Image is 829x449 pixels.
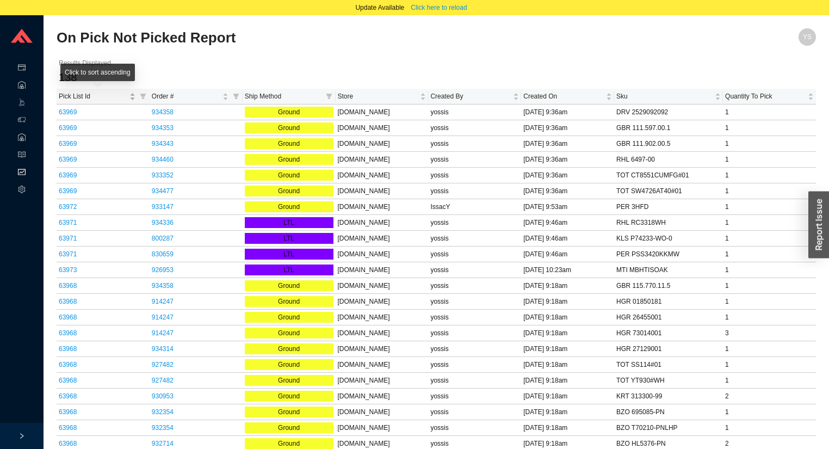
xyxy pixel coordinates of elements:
[614,341,723,357] td: HGR 27129001
[245,296,333,307] div: Ground
[18,164,26,182] span: fund
[245,217,333,228] div: LTL
[152,235,174,242] a: 800287
[245,170,333,181] div: Ground
[616,91,713,102] span: Sku
[723,183,816,199] td: 1
[614,294,723,310] td: HGR 01850181
[521,420,614,436] td: [DATE] 9:18am
[614,89,723,104] th: Sku sortable
[723,373,816,389] td: 1
[521,357,614,373] td: [DATE] 9:18am
[245,265,333,275] div: LTL
[614,168,723,183] td: TOT CT8551CUMFG#01
[245,249,333,260] div: LTL
[59,424,77,432] a: 63968
[723,420,816,436] td: 1
[324,89,335,104] span: filter
[245,343,333,354] div: Ground
[723,389,816,404] td: 2
[521,341,614,357] td: [DATE] 9:18am
[245,138,333,149] div: Ground
[614,215,723,231] td: RHL RC3318WH
[59,329,77,337] a: 63968
[152,266,174,274] a: 926953
[723,325,816,341] td: 3
[338,91,418,102] span: Store
[521,373,614,389] td: [DATE] 9:18am
[245,91,321,102] span: Ship Method
[152,124,174,132] a: 934353
[614,104,723,120] td: DRV 2529092092
[245,359,333,370] div: Ground
[57,28,626,47] h2: On Pick Not Picked Report
[428,247,521,262] td: yossis
[723,278,816,294] td: 1
[336,231,429,247] td: [DOMAIN_NAME]
[614,373,723,389] td: TOT YT930#WH
[723,404,816,420] td: 1
[59,250,77,258] a: 63971
[336,404,429,420] td: [DOMAIN_NAME]
[723,231,816,247] td: 1
[428,341,521,357] td: yossis
[245,407,333,417] div: Ground
[59,313,77,321] a: 63968
[521,325,614,341] td: [DATE] 9:18am
[245,233,333,244] div: LTL
[245,280,333,291] div: Ground
[521,231,614,247] td: [DATE] 9:46am
[428,183,521,199] td: yossis
[723,199,816,215] td: 1
[614,420,723,436] td: BZO T70210-PNLHP
[336,152,429,168] td: [DOMAIN_NAME]
[245,375,333,386] div: Ground
[336,341,429,357] td: [DOMAIN_NAME]
[152,329,174,337] a: 914247
[614,404,723,420] td: BZO 695085-PN
[428,89,521,104] th: Created By sortable
[521,89,614,104] th: Created On sortable
[59,298,77,305] a: 63968
[723,152,816,168] td: 1
[428,310,521,325] td: yossis
[59,140,77,147] a: 63969
[428,262,521,278] td: yossis
[803,28,812,46] span: YS
[521,404,614,420] td: [DATE] 9:18am
[428,231,521,247] td: yossis
[614,199,723,215] td: PER 3HFD
[18,60,26,77] span: credit-card
[152,140,174,147] a: 934343
[245,107,333,118] div: Ground
[59,71,77,83] span: 138
[521,262,614,278] td: [DATE] 10:23am
[59,361,77,368] a: 63968
[521,294,614,310] td: [DATE] 9:18am
[725,91,806,102] span: Quantity To Pick
[428,199,521,215] td: IssacY
[521,247,614,262] td: [DATE] 9:46am
[614,278,723,294] td: GBR 115.770.11.5
[336,136,429,152] td: [DOMAIN_NAME]
[245,391,333,402] div: Ground
[430,91,511,102] span: Created By
[59,203,77,211] a: 63972
[245,122,333,133] div: Ground
[152,440,174,447] a: 932714
[245,438,333,449] div: Ground
[428,389,521,404] td: yossis
[140,93,146,100] span: filter
[152,108,174,116] a: 934358
[245,422,333,433] div: Ground
[521,104,614,120] td: [DATE] 9:36am
[521,278,614,294] td: [DATE] 9:18am
[336,357,429,373] td: [DOMAIN_NAME]
[152,171,174,179] a: 933352
[521,136,614,152] td: [DATE] 9:36am
[152,392,174,400] a: 930953
[521,183,614,199] td: [DATE] 9:36am
[428,104,521,120] td: yossis
[614,231,723,247] td: KLS P74233-WO-0
[59,392,77,400] a: 63968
